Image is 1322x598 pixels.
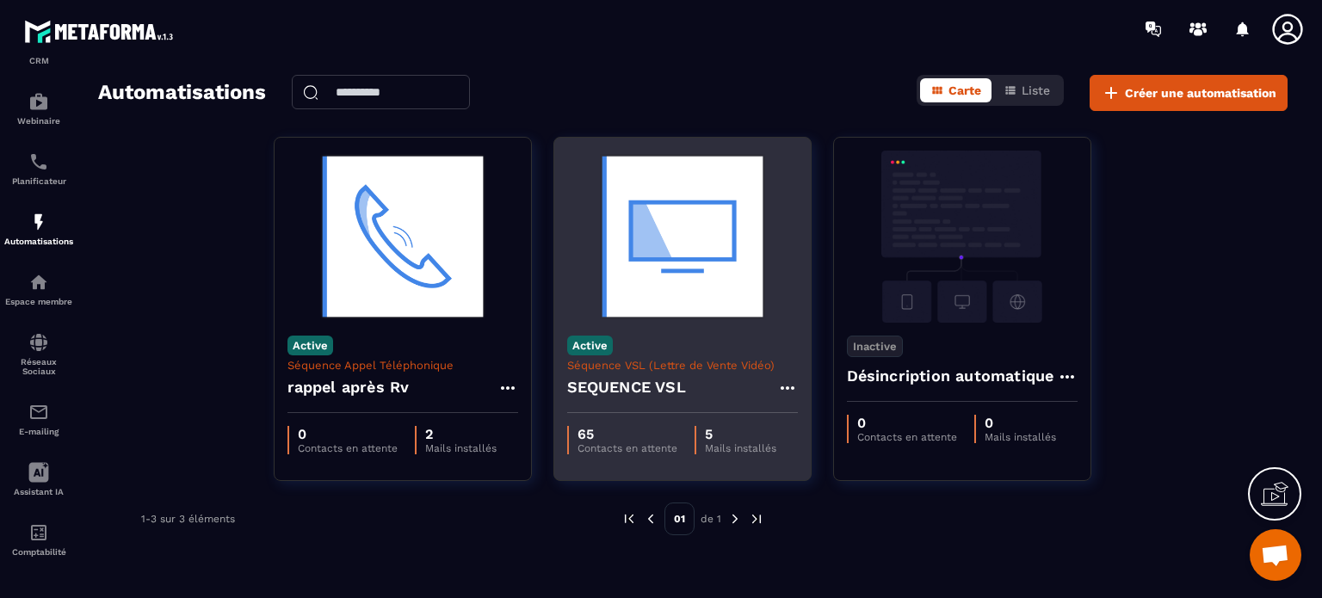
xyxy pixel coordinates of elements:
[28,272,49,293] img: automations
[298,426,398,442] p: 0
[857,415,957,431] p: 0
[287,336,333,355] p: Active
[567,359,798,372] p: Séquence VSL (Lettre de Vente Vidéo)
[4,357,73,376] p: Réseaux Sociaux
[4,509,73,570] a: accountantaccountantComptabilité
[4,259,73,319] a: automationsautomationsEspace membre
[1250,529,1301,581] div: Ouvrir le chat
[4,319,73,389] a: social-networksocial-networkRéseaux Sociaux
[4,389,73,449] a: emailemailE-mailing
[948,83,981,97] span: Carte
[28,332,49,353] img: social-network
[578,442,677,454] p: Contacts en attente
[621,511,637,527] img: prev
[425,426,497,442] p: 2
[920,78,991,102] button: Carte
[287,151,518,323] img: automation-background
[287,359,518,372] p: Séquence Appel Téléphonique
[98,75,266,111] h2: Automatisations
[298,442,398,454] p: Contacts en attente
[985,431,1056,443] p: Mails installés
[28,522,49,543] img: accountant
[4,139,73,199] a: schedulerschedulerPlanificateur
[567,375,686,399] h4: SEQUENCE VSL
[4,237,73,246] p: Automatisations
[664,502,695,535] p: 01
[28,212,49,232] img: automations
[1090,75,1288,111] button: Créer une automatisation
[28,91,49,112] img: automations
[847,364,1054,388] h4: Désincription automatique
[727,511,743,527] img: next
[24,15,179,47] img: logo
[1125,84,1276,102] span: Créer une automatisation
[701,512,721,526] p: de 1
[749,511,764,527] img: next
[993,78,1060,102] button: Liste
[857,431,957,443] p: Contacts en attente
[847,336,903,357] p: Inactive
[4,297,73,306] p: Espace membre
[141,513,235,525] p: 1-3 sur 3 éléments
[578,426,677,442] p: 65
[425,442,497,454] p: Mails installés
[847,151,1078,323] img: automation-background
[4,116,73,126] p: Webinaire
[28,402,49,422] img: email
[567,336,613,355] p: Active
[287,375,410,399] h4: rappel après Rv
[643,511,658,527] img: prev
[4,449,73,509] a: Assistant IA
[705,426,776,442] p: 5
[4,547,73,557] p: Comptabilité
[4,487,73,496] p: Assistant IA
[4,176,73,186] p: Planificateur
[4,199,73,259] a: automationsautomationsAutomatisations
[985,415,1056,431] p: 0
[4,427,73,436] p: E-mailing
[567,151,798,323] img: automation-background
[4,56,73,65] p: CRM
[28,151,49,172] img: scheduler
[4,78,73,139] a: automationsautomationsWebinaire
[1022,83,1050,97] span: Liste
[705,442,776,454] p: Mails installés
